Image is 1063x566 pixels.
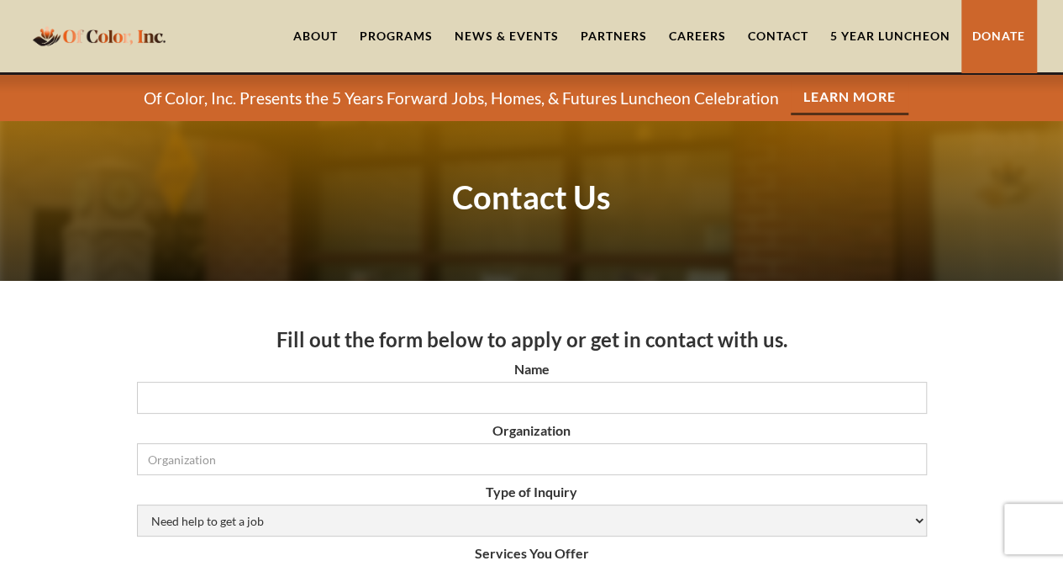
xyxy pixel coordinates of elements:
label: Name [137,361,927,378]
p: Of Color, Inc. Presents the 5 Years Forward Jobs, Homes, & Futures Luncheon Celebration [144,88,779,108]
div: Programs [360,28,433,45]
label: Organization [137,422,927,439]
label: Services You Offer [137,545,927,562]
a: Learn More [791,81,908,115]
label: Type of Inquiry [137,484,927,500]
input: Organization [137,443,927,475]
strong: Contact Us [452,177,611,216]
h3: Fill out the form below to apply or get in contact with us. [137,327,927,352]
a: home [28,16,171,56]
